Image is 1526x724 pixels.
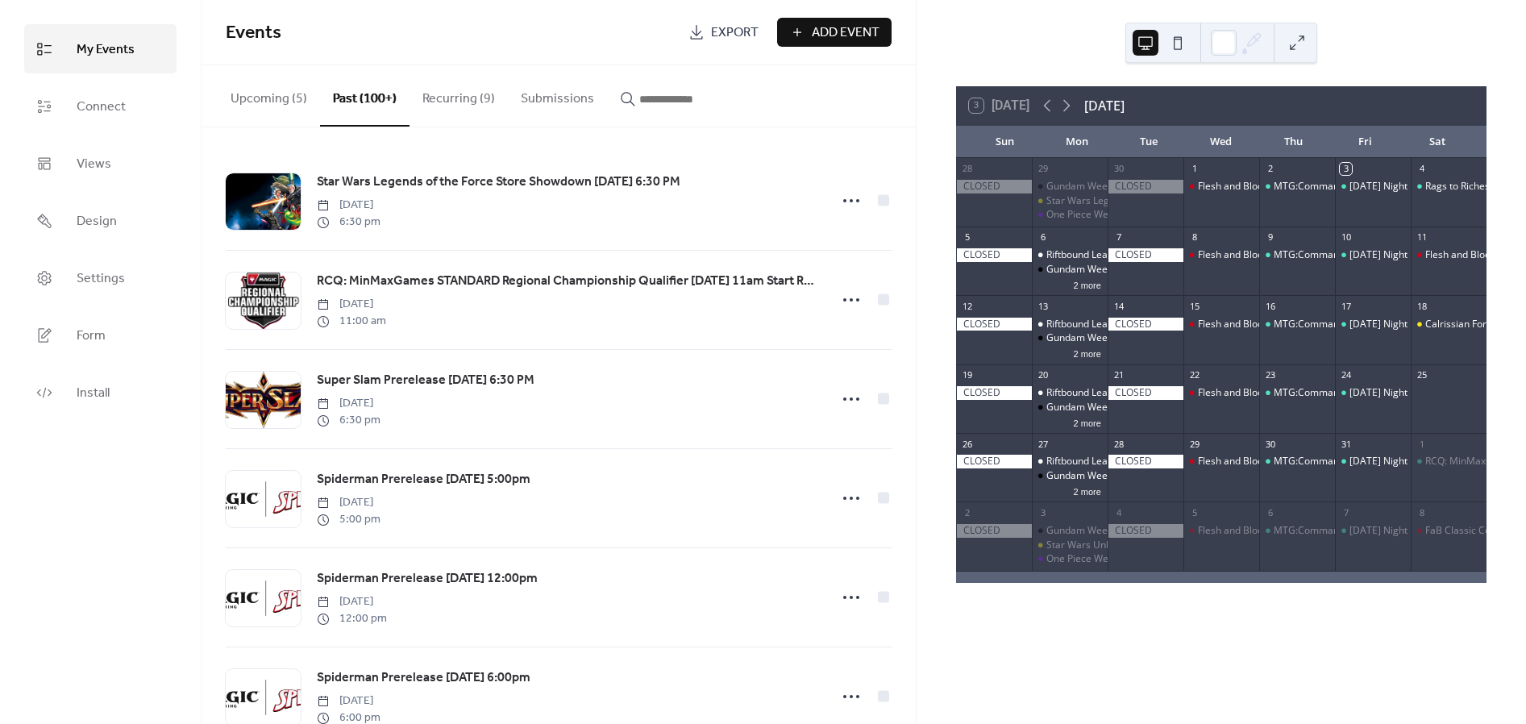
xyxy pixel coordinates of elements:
a: Star Wars Legends of the Force Store Showdown [DATE] 6:30 PM [317,172,680,193]
div: CLOSED [1108,455,1183,468]
span: Spiderman Prerelease [DATE] 12:00pm [317,569,538,589]
button: 2 more [1067,277,1108,291]
div: [DATE] Night Magic - Modern [1349,248,1481,262]
div: 5 [1188,506,1200,518]
div: 30 [1112,163,1125,175]
a: Super Slam Prerelease [DATE] 6:30 PM [317,370,534,391]
a: Settings [24,253,177,302]
span: My Events [77,37,135,62]
div: MTG:Commander [DATE] [1274,248,1388,262]
div: 12 [961,300,973,312]
div: Riftbound Learn to Play Event [1046,248,1177,262]
span: RCQ: MinMaxGames STANDARD Regional Championship Qualifier [DATE] 11am Start RCQ (2-slot) [317,272,818,291]
button: Submissions [508,65,607,125]
span: 11:00 am [317,313,386,330]
div: Flesh and Blood Armory Night [1183,248,1259,262]
div: 29 [1188,438,1200,450]
div: Fri [1329,126,1401,158]
div: Flesh and Blood Armory Night [1183,524,1259,538]
div: 6 [1037,231,1049,243]
div: Gundam Weekly Event [1032,524,1108,538]
div: Gundam Weekly Event [1046,180,1147,193]
a: Form [24,310,177,360]
span: 6:30 pm [317,214,380,231]
span: Star Wars Legends of the Force Store Showdown [DATE] 6:30 PM [317,173,680,192]
div: CLOSED [1108,248,1183,262]
div: Gundam Weekly Event [1032,331,1108,345]
button: Recurring (9) [410,65,508,125]
div: 2 [1264,163,1276,175]
a: Spiderman Prerelease [DATE] 5:00pm [317,469,530,490]
div: 4 [1416,163,1428,175]
span: Events [226,15,281,51]
div: 28 [961,163,973,175]
div: 26 [961,438,973,450]
div: Wed [1185,126,1257,158]
div: 28 [1112,438,1125,450]
div: Star Wars Legends of the Force Store Showdown [DATE] 6:30 PM [1046,194,1337,208]
button: 2 more [1067,484,1108,497]
div: Gundam Weekly Event [1032,401,1108,414]
div: CLOSED [956,455,1032,468]
div: CLOSED [1108,318,1183,331]
div: 10 [1340,231,1352,243]
div: One Piece Weekly Event [1046,552,1154,566]
div: Flesh and Blood Armory Night [1198,180,1332,193]
div: 7 [1340,506,1352,518]
div: 20 [1037,369,1049,381]
div: Star Wars Legends of the Force Store Showdown September 29th 6:30 PM [1032,194,1108,208]
div: 30 [1264,438,1276,450]
div: 19 [961,369,973,381]
div: 31 [1340,438,1352,450]
div: Flesh and Blood Armory Night [1183,455,1259,468]
div: RCQ: MinMaxGames STANDARD Regional Championship Qualifier Saturday November 1st 11am Start RCQ (2... [1411,455,1486,468]
span: [DATE] [317,395,380,412]
div: 2 [961,506,973,518]
div: 5 [961,231,973,243]
div: Flesh and Blood Armory Night [1198,386,1332,400]
div: Friday Night Magic - Modern [1335,386,1411,400]
a: My Events [24,24,177,73]
div: 27 [1037,438,1049,450]
div: Gundam Weekly Event [1046,263,1147,277]
div: [DATE] Night Magic - Modern [1349,318,1481,331]
span: Install [77,381,110,406]
div: CLOSED [1108,524,1183,538]
div: MTG:Commander [DATE] [1274,524,1388,538]
div: 24 [1340,369,1352,381]
div: CLOSED [956,386,1032,400]
div: CLOSED [956,180,1032,193]
div: MTG:Commander [DATE] [1274,180,1388,193]
span: Export [711,23,759,43]
div: Riftbound Learn to Play Event [1032,248,1108,262]
div: Gundam Weekly Event [1032,263,1108,277]
div: CLOSED [956,524,1032,538]
span: Settings [77,266,125,291]
div: 7 [1112,231,1125,243]
div: 6 [1264,506,1276,518]
div: Flesh and Blood Armory Night [1198,318,1332,331]
a: Export [676,18,771,47]
div: 9 [1264,231,1276,243]
div: 3 [1340,163,1352,175]
div: MTG:Commander Thursday [1259,318,1335,331]
span: Connect [77,94,126,119]
div: CLOSED [956,318,1032,331]
a: Spiderman Prerelease [DATE] 6:00pm [317,668,530,689]
div: CLOSED [1108,386,1183,400]
div: Gundam Weekly Event [1046,469,1147,483]
div: Friday Night Magic - Modern [1335,318,1411,331]
span: 5:00 pm [317,511,380,528]
div: Mon [1041,126,1112,158]
span: Super Slam Prerelease [DATE] 6:30 PM [317,371,534,390]
a: Spiderman Prerelease [DATE] 12:00pm [317,568,538,589]
a: Install [24,368,177,417]
div: Flesh and Blood Armory Night [1183,318,1259,331]
div: One Piece Weekly Event [1032,552,1108,566]
div: [DATE] Night Magic - Modern [1349,386,1481,400]
div: Gundam Weekly Event [1046,401,1147,414]
button: Add Event [777,18,892,47]
div: Flesh and Blood Armory Night [1198,524,1332,538]
div: 11 [1416,231,1428,243]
